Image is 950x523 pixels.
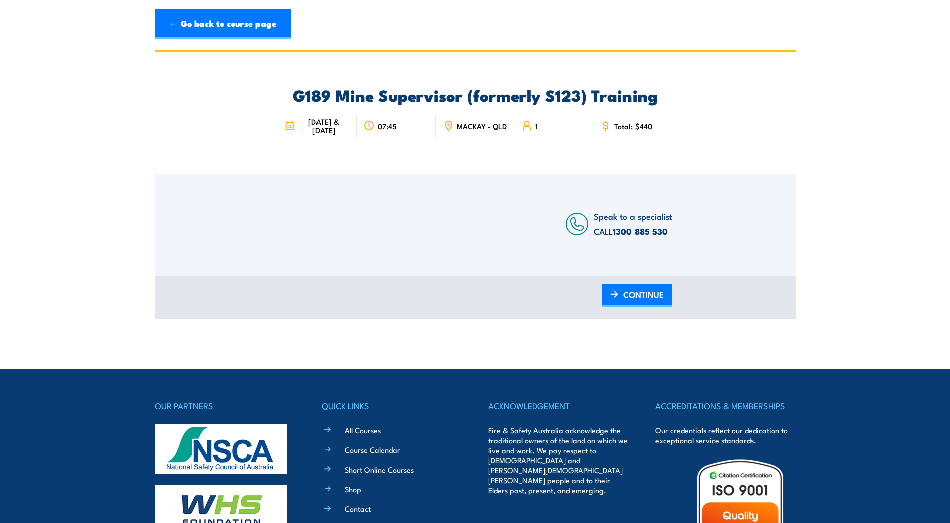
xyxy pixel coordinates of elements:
a: CONTINUE [602,284,672,307]
a: All Courses [345,425,381,435]
a: 1300 885 530 [613,225,668,238]
a: Course Calendar [345,444,400,455]
span: 07:45 [378,122,397,130]
img: nsca-logo-footer [155,424,287,474]
a: Shop [345,484,361,494]
h4: ACKNOWLEDGEMENT [488,399,628,413]
span: Speak to a specialist CALL [594,210,672,237]
a: ← Go back to course page [155,9,291,39]
p: Our credentials reflect our dedication to exceptional service standards. [655,425,795,445]
a: Contact [345,503,371,514]
span: 1 [535,122,538,130]
a: Short Online Courses [345,464,414,475]
h4: ACCREDITATIONS & MEMBERSHIPS [655,399,795,413]
span: Total: $440 [614,122,652,130]
h4: OUR PARTNERS [155,399,295,413]
span: CONTINUE [623,281,664,308]
span: [DATE] & [DATE] [298,117,350,134]
span: MACKAY - QLD [457,122,507,130]
h4: QUICK LINKS [322,399,462,413]
p: Fire & Safety Australia acknowledge the traditional owners of the land on which we live and work.... [488,425,628,495]
h2: G189 Mine Supervisor (formerly S123) Training [278,88,672,102]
